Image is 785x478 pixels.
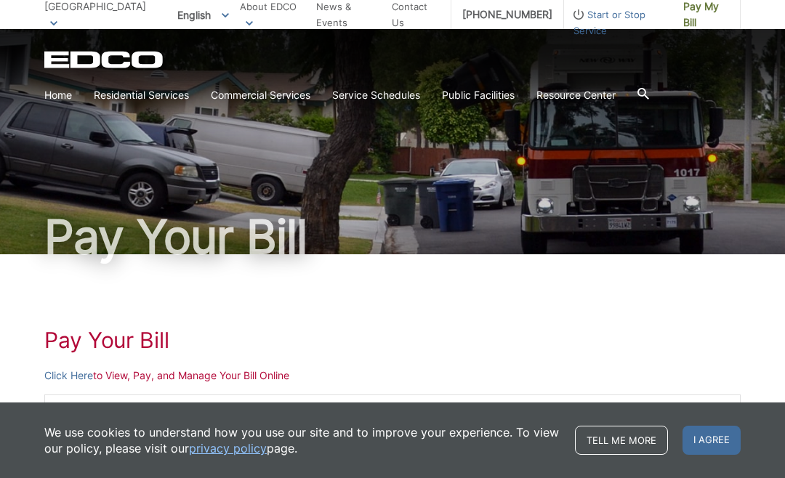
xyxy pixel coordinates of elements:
[575,426,668,455] a: Tell me more
[189,440,267,456] a: privacy policy
[683,426,741,455] span: I agree
[44,327,741,353] h1: Pay Your Bill
[442,87,515,103] a: Public Facilities
[44,424,560,456] p: We use cookies to understand how you use our site and to improve your experience. To view our pol...
[44,368,93,384] a: Click Here
[332,87,420,103] a: Service Schedules
[44,214,741,260] h1: Pay Your Bill
[44,368,741,384] p: to View, Pay, and Manage Your Bill Online
[44,51,165,68] a: EDCD logo. Return to the homepage.
[44,87,72,103] a: Home
[211,87,310,103] a: Commercial Services
[166,3,240,27] span: English
[536,87,616,103] a: Resource Center
[94,87,189,103] a: Residential Services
